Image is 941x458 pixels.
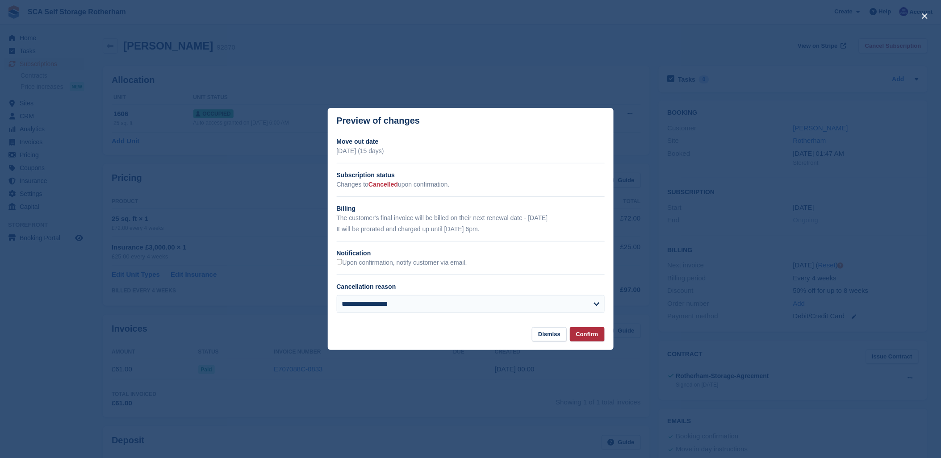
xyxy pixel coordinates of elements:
[337,116,420,126] p: Preview of changes
[337,259,467,267] label: Upon confirmation, notify customer via email.
[337,137,605,146] h2: Move out date
[337,283,396,290] label: Cancellation reason
[918,9,932,23] button: close
[337,171,605,180] h2: Subscription status
[532,327,567,342] button: Dismiss
[368,181,398,188] span: Cancelled
[337,204,605,213] h2: Billing
[337,213,605,223] p: The customer's final invoice will be billed on their next renewal date - [DATE]
[337,225,605,234] p: It will be prorated and charged up until [DATE] 6pm.
[337,259,343,265] input: Upon confirmation, notify customer via email.
[570,327,605,342] button: Confirm
[337,249,605,258] h2: Notification
[337,146,605,156] p: [DATE] (15 days)
[337,180,605,189] p: Changes to upon confirmation.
